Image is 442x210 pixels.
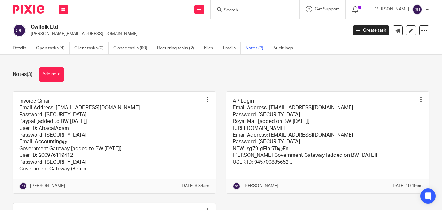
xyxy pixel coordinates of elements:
[19,182,27,190] img: svg%3E
[243,183,278,189] p: [PERSON_NAME]
[13,42,31,54] a: Details
[74,42,109,54] a: Client tasks (0)
[39,67,64,82] button: Add note
[245,42,268,54] a: Notes (3)
[391,183,423,189] p: [DATE] 10:19am
[30,183,65,189] p: [PERSON_NAME]
[273,42,298,54] a: Audit logs
[13,5,44,14] img: Pixie
[204,42,218,54] a: Files
[233,182,240,190] img: svg%3E
[157,42,199,54] a: Recurring tasks (2)
[374,6,409,12] p: [PERSON_NAME]
[113,42,152,54] a: Closed tasks (90)
[315,7,339,11] span: Get Support
[180,183,209,189] p: [DATE] 9:34am
[13,71,33,78] h1: Notes
[31,31,343,37] p: [PERSON_NAME][EMAIL_ADDRESS][DOMAIN_NAME]
[36,42,70,54] a: Open tasks (4)
[412,4,422,15] img: svg%3E
[223,8,280,13] input: Search
[13,24,26,37] img: svg%3E
[353,25,389,35] a: Create task
[223,42,241,54] a: Emails
[27,72,33,77] span: (3)
[31,24,281,30] h2: Owlfolk Ltd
